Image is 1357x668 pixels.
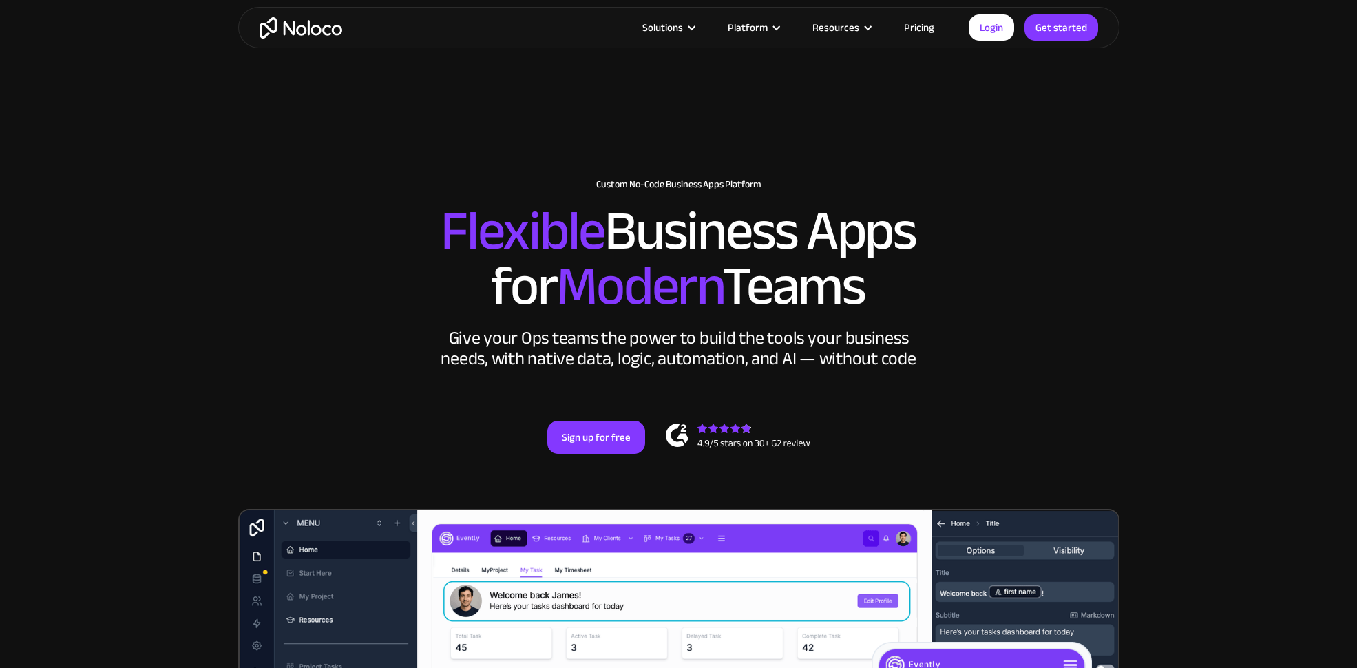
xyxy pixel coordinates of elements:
[441,180,604,282] span: Flexible
[556,235,722,337] span: Modern
[1024,14,1098,41] a: Get started
[252,179,1106,190] h1: Custom No-Code Business Apps Platform
[887,19,951,36] a: Pricing
[260,17,342,39] a: home
[625,19,711,36] div: Solutions
[547,421,645,454] a: Sign up for free
[711,19,795,36] div: Platform
[252,204,1106,314] h2: Business Apps for Teams
[438,328,920,369] div: Give your Ops teams the power to build the tools your business needs, with native data, logic, au...
[812,19,859,36] div: Resources
[728,19,768,36] div: Platform
[642,19,683,36] div: Solutions
[969,14,1014,41] a: Login
[795,19,887,36] div: Resources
